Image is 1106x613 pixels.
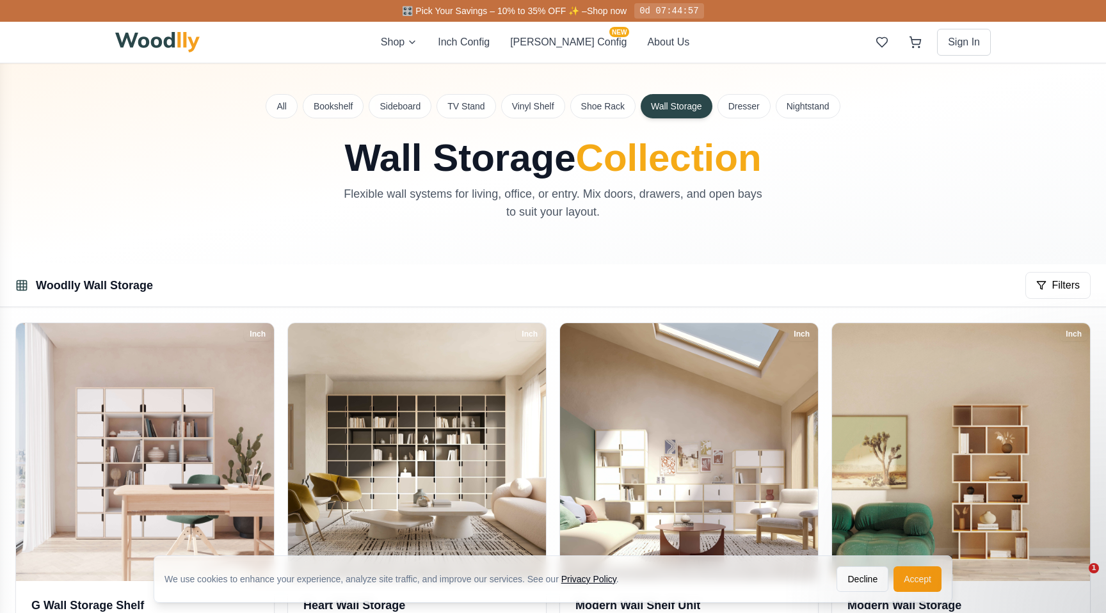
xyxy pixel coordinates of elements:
p: Flexible wall systems for living, office, or entry. Mix doors, drawers, and open bays to suit you... [338,185,768,221]
button: Vinyl Shelf [501,94,565,118]
div: 0d 07:44:57 [634,3,703,19]
button: [PERSON_NAME] ConfigNEW [510,35,627,50]
img: Modern Wall Storage [832,323,1090,581]
div: We use cookies to enhance your experience, analyze site traffic, and improve our services. See our . [164,573,629,585]
button: Dresser [717,94,771,118]
span: Filters [1052,278,1080,293]
span: NEW [609,27,629,37]
div: Inch [244,327,271,341]
img: G Wall Storage Shelf [16,323,274,581]
button: Shop [381,35,417,50]
button: Shoe Rack [570,94,636,118]
button: All [266,94,298,118]
img: Heart Wall Storage [288,323,546,581]
div: Inch [1060,327,1087,341]
div: Inch [516,327,543,341]
img: Woodlly [115,32,200,52]
button: TV Stand [437,94,495,118]
button: Sideboard [369,94,431,118]
span: Collection [576,136,762,179]
iframe: Intercom live chat [1062,563,1093,594]
h1: Wall Storage [266,139,840,177]
div: Inch [788,327,815,341]
a: Woodlly Wall Storage [36,279,153,292]
button: Nightstand [776,94,840,118]
a: Shop now [587,6,627,16]
button: Filters [1025,272,1091,299]
span: 1 [1089,563,1099,573]
button: Sign In [937,29,991,56]
button: Accept [894,566,942,592]
button: Inch Config [438,35,490,50]
span: 🎛️ Pick Your Savings – 10% to 35% OFF ✨ – [402,6,586,16]
button: About Us [647,35,689,50]
button: Wall Storage [641,94,712,118]
img: Modern Wall Shelf Unit [560,323,818,581]
button: Bookshelf [303,94,364,118]
button: Decline [837,566,888,592]
a: Privacy Policy [561,574,616,584]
